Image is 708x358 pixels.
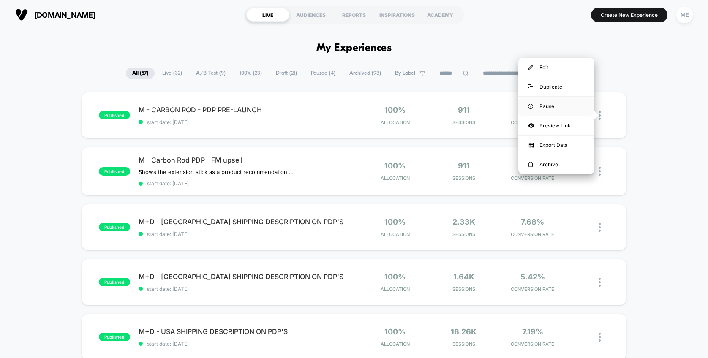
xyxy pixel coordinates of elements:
span: published [99,167,130,176]
div: Archive [518,155,594,174]
span: Allocation [381,286,410,292]
span: Shows the extension stick as a product recommendation under the CTA [139,168,295,175]
span: Live ( 32 ) [156,68,188,79]
span: 1.64k [453,272,474,281]
span: M+D - [GEOGRAPHIC_DATA] SHIPPING DESCRIPTION ON PDP'S [139,272,354,281]
span: 7.68% [521,217,544,226]
img: close [599,111,601,120]
span: 100% [384,272,406,281]
div: INSPIRATIONS [376,8,419,22]
span: Sessions [431,341,496,347]
span: M+D - [GEOGRAPHIC_DATA] SHIPPING DESCRIPTION ON PDP'S [139,217,354,226]
span: Sessions [431,231,496,237]
div: Preview Link [518,116,594,135]
span: published [99,333,130,341]
span: published [99,111,130,119]
div: AUDIENCES [289,8,332,22]
span: start date: [DATE] [139,119,354,125]
span: Sessions [431,175,496,181]
img: menu [528,65,533,70]
span: All ( 57 ) [126,68,155,79]
div: Pause [518,97,594,116]
div: ACADEMY [419,8,462,22]
span: M+D - USA SHIPPING DESCRIPTION ON PDP'S [139,327,354,336]
div: Export Data [518,136,594,155]
span: M - CARBON ROD - PDP PRE-LAUNCH [139,106,354,114]
span: CONVERSION RATE [500,175,565,181]
span: 5.42% [520,272,545,281]
img: menu [528,162,533,168]
span: published [99,278,130,286]
span: 911 [458,106,470,114]
img: close [599,278,601,287]
span: 911 [458,161,470,170]
span: start date: [DATE] [139,231,354,237]
span: Allocation [381,341,410,347]
span: 100% [384,217,406,226]
div: Duplicate [518,77,594,96]
span: CONVERSION RATE [500,341,565,347]
span: Allocation [381,231,410,237]
button: Create New Experience [591,8,667,22]
button: [DOMAIN_NAME] [13,8,98,22]
div: ME [676,7,693,23]
span: Archived ( 93 ) [343,68,387,79]
span: By Label [395,70,415,76]
img: close [599,333,601,342]
span: Allocation [381,119,410,125]
button: ME [674,6,695,24]
span: 100% [384,161,406,170]
img: menu [528,104,533,109]
span: Allocation [381,175,410,181]
div: Edit [518,58,594,77]
span: CONVERSION RATE [500,286,565,292]
img: Visually logo [15,8,28,21]
h1: My Experiences [316,42,392,54]
span: 16.26k [451,327,477,336]
span: Paused ( 4 ) [305,68,342,79]
span: CONVERSION RATE [500,119,565,125]
span: start date: [DATE] [139,180,354,187]
span: CONVERSION RATE [500,231,565,237]
span: Draft ( 21 ) [270,68,303,79]
span: 100% [384,106,406,114]
img: close [599,223,601,232]
img: menu [528,84,533,89]
span: [DOMAIN_NAME] [34,11,95,19]
span: start date: [DATE] [139,286,354,292]
div: LIVE [246,8,289,22]
span: 7.19% [522,327,543,336]
span: start date: [DATE] [139,341,354,347]
img: close [599,167,601,176]
span: M - Carbon Rod PDP - FM upsell [139,156,354,164]
span: Sessions [431,286,496,292]
span: A/B Test ( 9 ) [190,68,232,79]
span: 100% [384,327,406,336]
div: REPORTS [332,8,376,22]
span: Sessions [431,119,496,125]
span: 2.33k [452,217,475,226]
span: 100% ( 23 ) [233,68,268,79]
span: published [99,223,130,231]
